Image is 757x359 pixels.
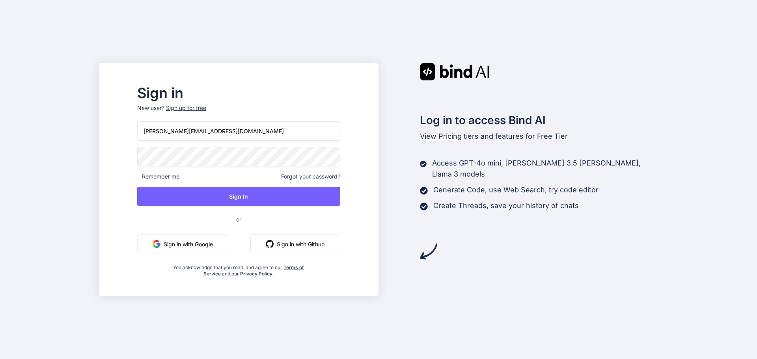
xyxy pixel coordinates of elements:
span: or [205,210,273,229]
a: Privacy Policy. [240,271,274,277]
h2: Log in to access Bind AI [420,112,658,128]
h2: Sign in [137,87,340,99]
img: Bind AI logo [420,63,489,80]
button: Sign In [137,187,340,206]
div: You acknowledge that you read, and agree to our and our [171,260,307,277]
p: Access GPT-4o mini, [PERSON_NAME] 3.5 [PERSON_NAME], Llama 3 models [432,158,658,180]
img: arrow [420,243,437,260]
a: Terms of Service [203,264,304,277]
p: Generate Code, use Web Search, try code editor [433,184,599,195]
p: New user? [137,104,340,121]
span: Remember me [137,173,179,180]
span: View Pricing [420,132,462,140]
p: tiers and features for Free Tier [420,131,658,142]
img: google [153,240,160,248]
button: Sign in with Github [250,234,340,253]
div: Sign up for free [166,104,206,112]
img: github [266,240,274,248]
p: Create Threads, save your history of chats [433,200,579,211]
input: Login or Email [137,121,340,141]
button: Sign in with Google [137,234,228,253]
span: Forgot your password? [281,173,340,180]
